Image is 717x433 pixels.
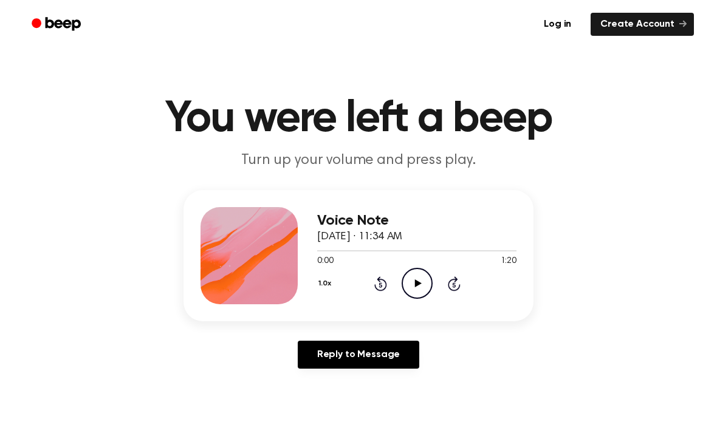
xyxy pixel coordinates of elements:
p: Turn up your volume and press play. [125,151,592,171]
span: 0:00 [317,255,333,268]
a: Log in [532,10,583,38]
span: 1:20 [501,255,516,268]
a: Beep [23,13,92,36]
button: 1.0x [317,273,335,294]
h3: Voice Note [317,213,516,229]
a: Reply to Message [298,341,419,369]
a: Create Account [591,13,694,36]
span: [DATE] · 11:34 AM [317,231,402,242]
h1: You were left a beep [47,97,670,141]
